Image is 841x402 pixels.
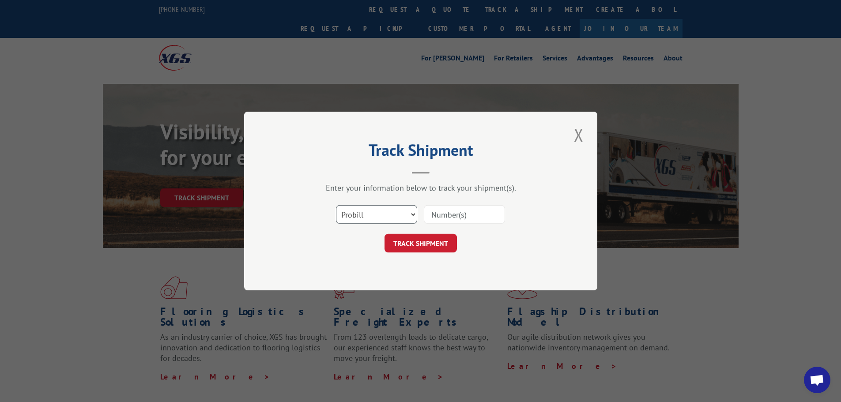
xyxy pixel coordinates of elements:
button: TRACK SHIPMENT [385,234,457,252]
div: Enter your information below to track your shipment(s). [288,183,553,193]
button: Close modal [571,123,586,147]
input: Number(s) [424,205,505,224]
a: Open chat [804,367,830,393]
h2: Track Shipment [288,144,553,161]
